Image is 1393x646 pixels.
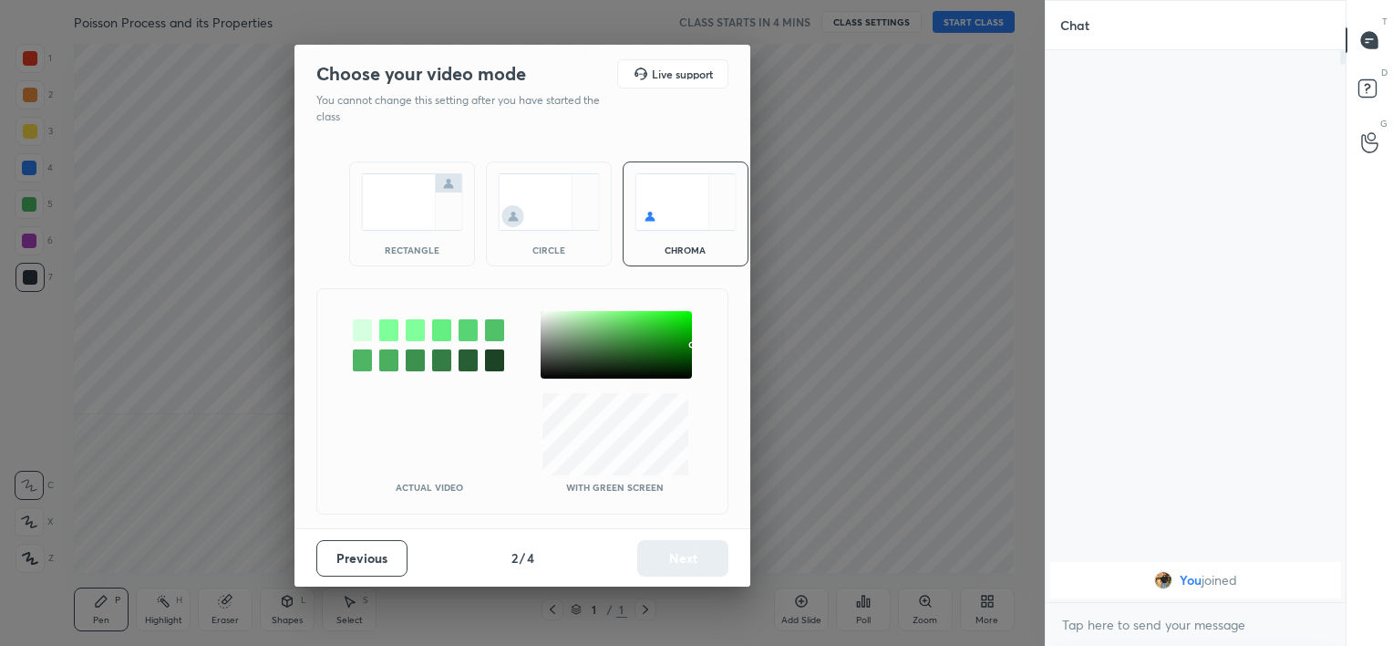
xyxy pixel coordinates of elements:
p: T [1382,15,1388,28]
h5: Live support [652,68,713,79]
p: G [1380,117,1388,130]
div: grid [1046,558,1346,602]
img: 5e1f66a2e018416d848ccd0b71c63bf1.jpg [1154,571,1172,589]
span: joined [1202,573,1237,588]
p: Actual Video [396,483,463,492]
span: You [1180,573,1202,588]
img: normalScreenIcon.ae25ed63.svg [361,173,463,231]
p: Chat [1046,1,1104,49]
img: chromaScreenIcon.c19ab0a0.svg [635,173,737,231]
p: You cannot change this setting after you have started the class [316,92,612,125]
div: circle [512,245,585,255]
h2: Choose your video mode [316,62,526,86]
div: chroma [649,245,722,255]
h4: 2 [511,548,518,568]
button: Previous [316,540,408,577]
img: circleScreenIcon.acc0effb.svg [498,173,600,231]
p: With green screen [566,483,664,492]
h4: / [520,548,525,568]
div: rectangle [376,245,449,255]
h4: 4 [527,548,534,568]
p: D [1381,66,1388,79]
